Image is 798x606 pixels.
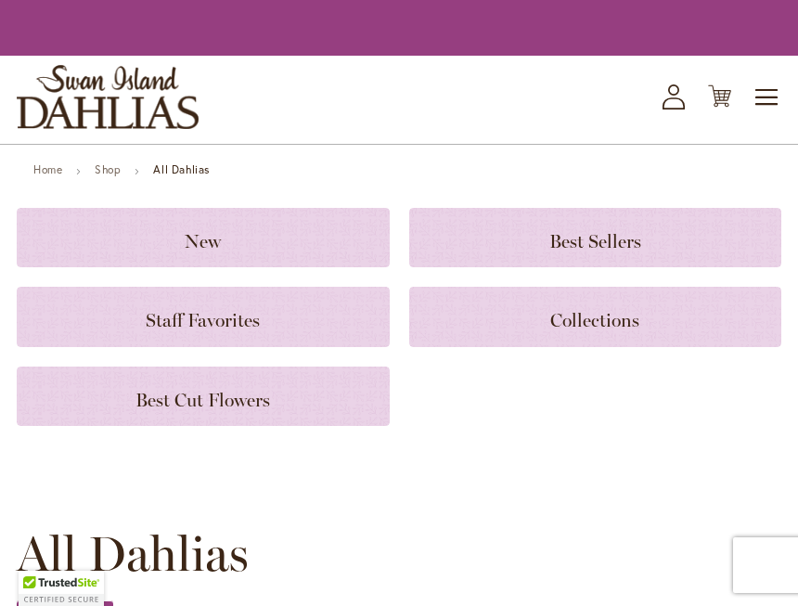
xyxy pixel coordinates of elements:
strong: All Dahlias [153,162,210,176]
span: Best Sellers [549,230,641,252]
a: Staff Favorites [17,287,390,346]
a: Best Sellers [409,208,782,267]
a: Shop [95,162,121,176]
span: All Dahlias [17,526,249,582]
a: Home [33,162,62,176]
span: New [185,230,221,252]
span: Collections [550,309,639,331]
iframe: Launch Accessibility Center [14,540,66,592]
a: Best Cut Flowers [17,367,390,426]
a: Collections [409,287,782,346]
a: New [17,208,390,267]
span: Staff Favorites [146,309,260,331]
span: Best Cut Flowers [135,389,270,411]
a: store logo [17,65,199,129]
